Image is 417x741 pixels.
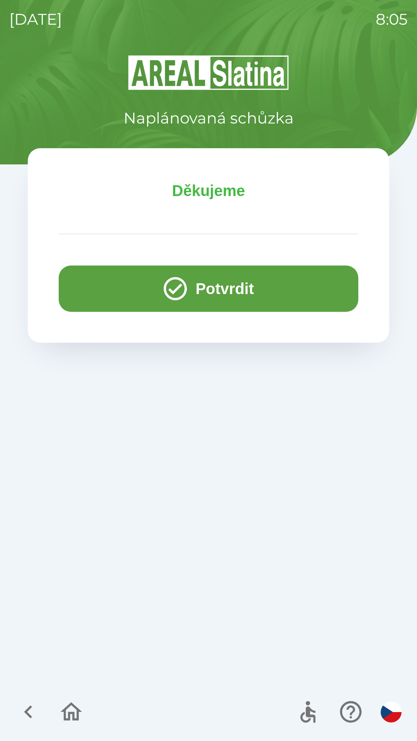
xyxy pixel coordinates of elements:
p: 8:05 [376,8,408,31]
p: Děkujeme [59,179,358,202]
img: cs flag [381,702,402,722]
p: Naplánovaná schůzka [124,107,294,130]
img: Logo [28,54,389,91]
p: [DATE] [9,8,62,31]
button: Potvrdit [59,266,358,312]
